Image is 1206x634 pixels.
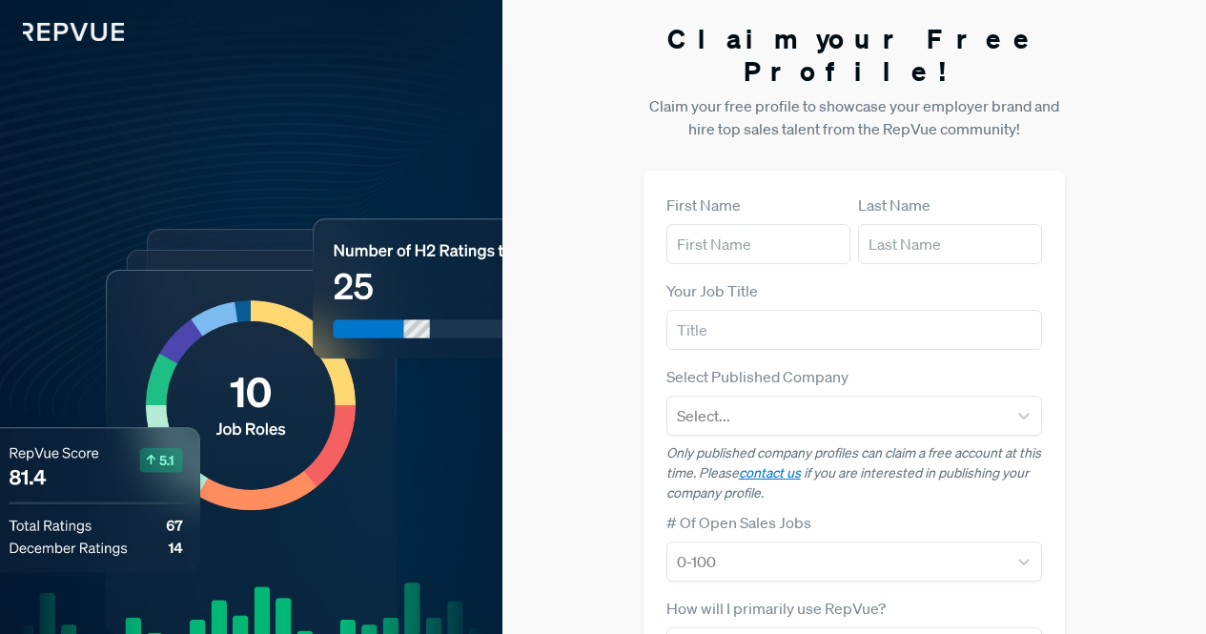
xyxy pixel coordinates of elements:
label: First Name [666,194,741,216]
input: Last Name [858,224,1042,264]
p: Claim your free profile to showcase your employer brand and hire top sales talent from the RepVue... [644,94,1066,140]
input: First Name [666,224,850,264]
h3: Claim your Free Profile! [644,23,1066,87]
input: Title [666,310,1043,350]
p: Only published company profiles can claim a free account at this time. Please if you are interest... [666,443,1043,503]
label: Your Job Title [666,279,758,302]
label: How will I primarily use RepVue? [666,597,886,620]
label: # Of Open Sales Jobs [666,511,811,534]
label: Select Published Company [666,365,848,388]
label: Last Name [858,194,930,216]
a: contact us [739,464,801,481]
